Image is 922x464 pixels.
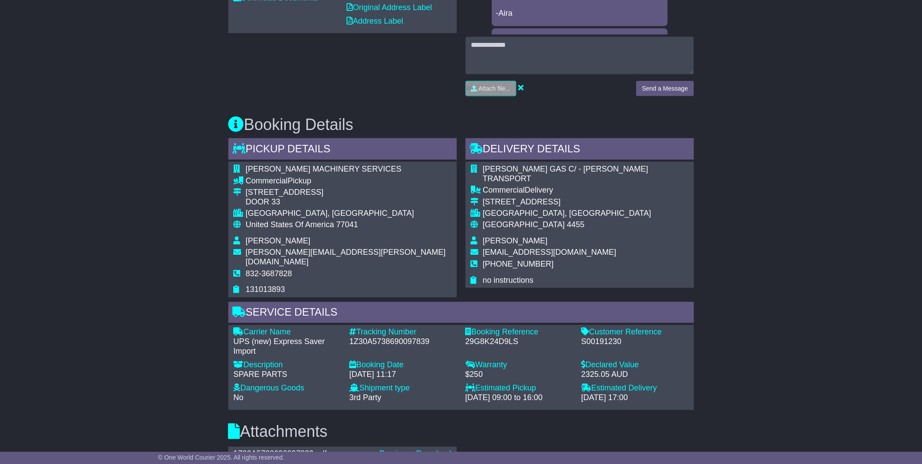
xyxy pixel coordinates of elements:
div: Delivery Details [466,138,694,162]
span: 77041 [337,221,358,229]
div: UPS (new) Express Saver Import [234,337,341,356]
div: [DATE] 11:17 [350,370,457,380]
div: Estimated Delivery [582,384,689,394]
div: Pickup Details [228,138,457,162]
div: 2325.05 AUD [582,370,689,380]
div: Carrier Name [234,328,341,337]
span: Commercial [483,186,525,194]
div: [GEOGRAPHIC_DATA], [GEOGRAPHIC_DATA] [483,209,689,219]
div: Estimated Pickup [466,384,573,394]
div: S00191230 [582,337,689,347]
span: United States Of America [246,221,334,229]
div: 1Z30A5738690097839 [350,337,457,347]
div: DOOR 33 [246,197,452,207]
div: [STREET_ADDRESS] [483,197,689,207]
div: Pickup [246,176,452,186]
div: Customer Reference [582,328,689,337]
span: 4455 [567,221,585,229]
div: Dangerous Goods [234,384,341,394]
div: Booking Date [350,361,457,370]
span: no instructions [483,276,534,285]
div: [GEOGRAPHIC_DATA], [GEOGRAPHIC_DATA] [246,209,452,219]
span: 3rd Party [350,394,382,402]
span: Commercial [246,176,288,185]
div: [DATE] 09:00 to 16:00 [466,394,573,403]
div: [STREET_ADDRESS] [246,188,452,197]
a: Original Address Label [347,3,432,12]
div: 1Z30A5738690097839.pdf [229,450,375,459]
div: Service Details [228,302,694,326]
div: Delivery [483,186,689,195]
span: © One World Courier 2025. All rights reserved. [158,454,284,461]
div: Shipment type [350,384,457,394]
span: [PERSON_NAME] [246,237,311,246]
span: [PERSON_NAME] GAS C/ - [PERSON_NAME] TRANSPORT [483,165,649,183]
div: Description [234,361,341,370]
span: [GEOGRAPHIC_DATA] [483,221,565,229]
div: Tracking Number [350,328,457,337]
div: 29G8K24D9LS [466,337,573,347]
a: Preview [379,450,407,458]
div: SPARE PARTS [234,370,341,380]
span: [PERSON_NAME] [483,237,548,246]
a: Download [416,450,451,458]
div: Booking Reference [466,328,573,337]
div: [DATE] 17:00 [582,394,689,403]
div: $250 [466,370,573,380]
span: [PERSON_NAME][EMAIL_ADDRESS][PERSON_NAME][DOMAIN_NAME] [246,248,446,267]
button: Send a Message [636,81,694,96]
h3: Booking Details [228,116,694,134]
h3: Attachments [228,423,694,441]
a: Address Label [347,17,403,25]
span: 832-3687828 [246,270,292,278]
div: Declared Value [582,361,689,370]
span: 131013893 [246,285,285,294]
span: [PERSON_NAME] MACHINERY SERVICES [246,165,402,173]
span: [EMAIL_ADDRESS][DOMAIN_NAME] [483,248,617,257]
span: [PHONE_NUMBER] [483,260,554,269]
span: No [234,394,244,402]
div: Warranty [466,361,573,370]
